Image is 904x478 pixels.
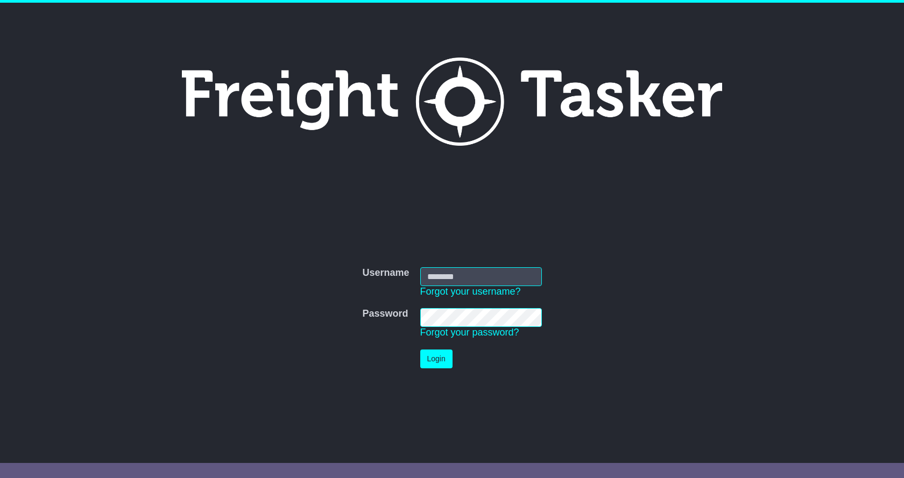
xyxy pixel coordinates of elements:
label: Username [362,267,409,279]
button: Login [420,349,453,368]
label: Password [362,308,408,320]
img: FREIGHT TASKER PTY LTD [182,58,722,146]
a: Forgot your password? [420,327,519,338]
a: Forgot your username? [420,286,521,297]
